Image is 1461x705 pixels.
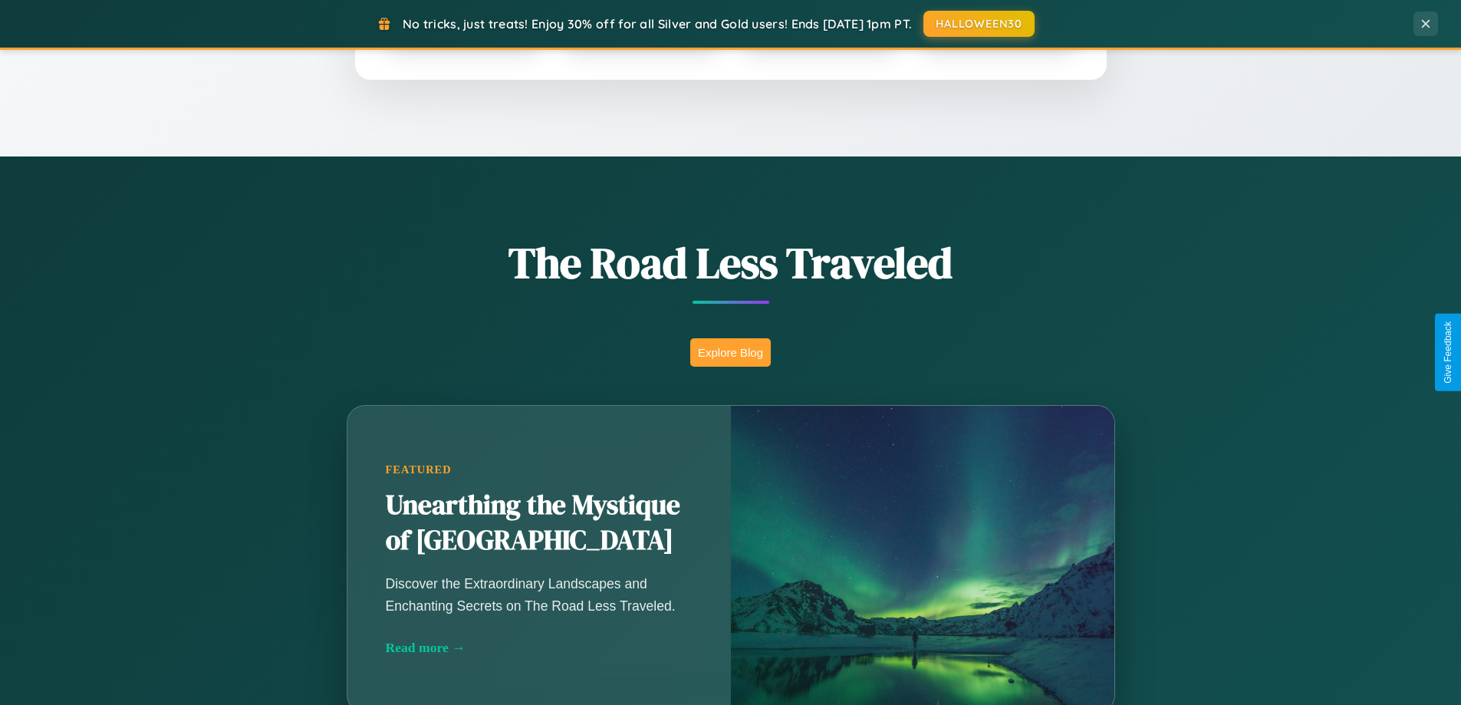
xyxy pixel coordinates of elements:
[386,573,693,616] p: Discover the Extraordinary Landscapes and Enchanting Secrets on The Road Less Traveled.
[271,233,1191,292] h1: The Road Less Traveled
[923,11,1035,37] button: HALLOWEEN30
[1443,321,1453,384] div: Give Feedback
[403,16,912,31] span: No tricks, just treats! Enjoy 30% off for all Silver and Gold users! Ends [DATE] 1pm PT.
[690,338,771,367] button: Explore Blog
[386,640,693,656] div: Read more →
[386,463,693,476] div: Featured
[386,488,693,558] h2: Unearthing the Mystique of [GEOGRAPHIC_DATA]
